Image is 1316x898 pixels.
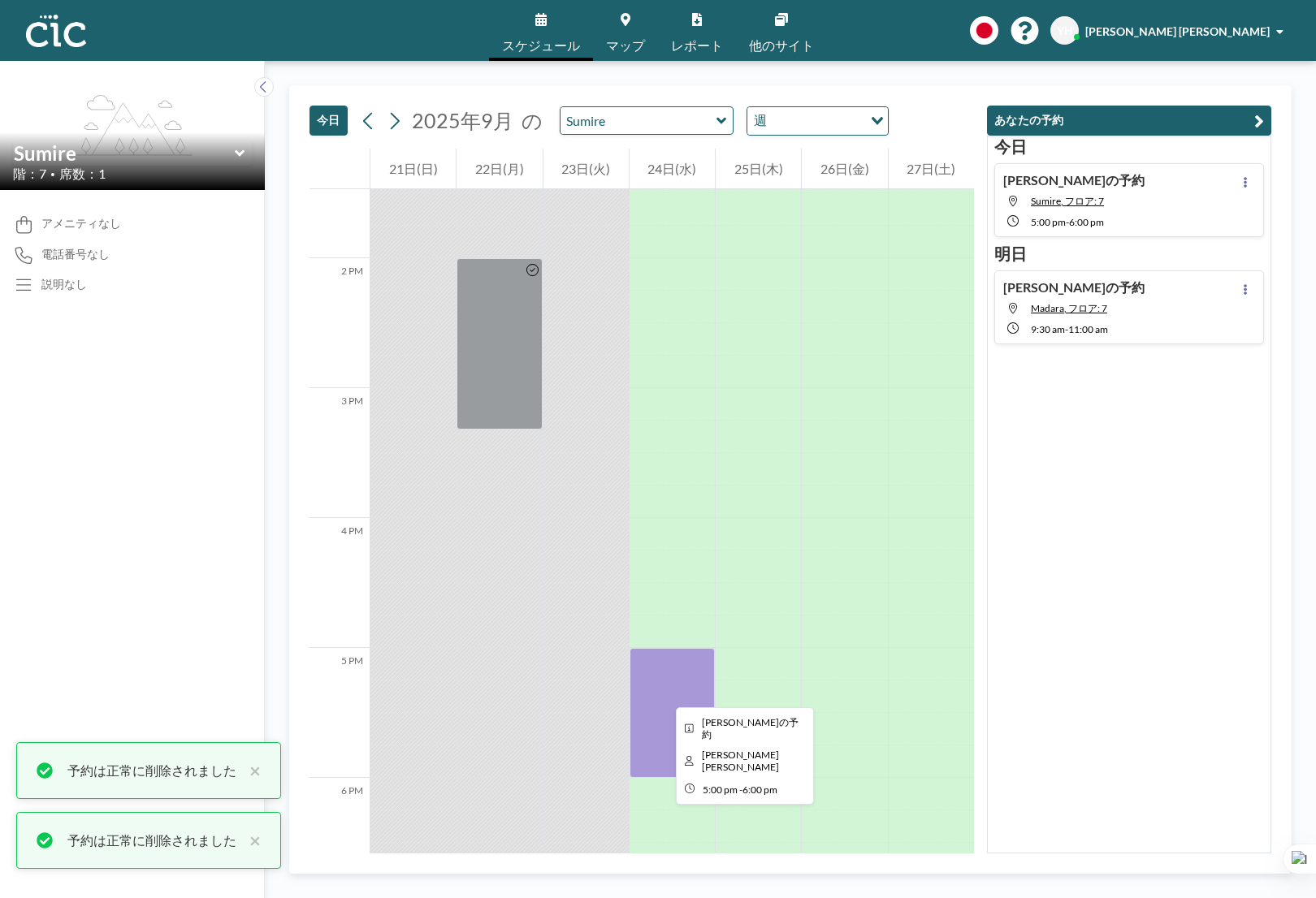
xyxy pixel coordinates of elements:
input: Search for option [772,110,861,132]
div: 23日(火) [543,149,629,189]
img: organization-logo [26,15,86,47]
span: YH [1057,24,1073,38]
input: Sumire [561,107,716,134]
span: - [739,784,742,796]
span: 5:00 PM [1031,216,1066,228]
span: 5:00 PM [703,784,738,796]
div: 26日(金) [802,149,887,189]
span: 電話番号なし [41,247,110,261]
div: 予約は正常に削除されました [67,761,241,780]
span: スケジュール [502,39,580,52]
span: Yoshihiro さんの予約 [702,716,799,740]
div: 3 PM [310,388,370,518]
span: Yoshihiro Hanawa [702,749,779,773]
div: 2 PM [310,258,370,388]
h3: 明日 [994,244,1264,264]
button: 今日 [310,106,348,136]
span: アメニティなし [41,216,121,231]
span: 9:30 AM [1031,323,1065,335]
span: - [1065,323,1068,335]
div: 予約は正常に削除されました [67,831,241,850]
div: 25日(木) [716,149,801,189]
span: 6:00 PM [742,784,777,796]
span: 2025年9月 [412,108,513,132]
span: 席数：1 [59,166,106,182]
span: [PERSON_NAME] [PERSON_NAME] [1085,24,1270,38]
div: 4 PM [310,518,370,648]
div: 24日(水) [630,149,715,189]
div: 21日(日) [370,149,456,189]
div: 1 PM [310,128,370,258]
span: マップ [606,39,645,52]
span: 週 [751,110,770,132]
span: の [522,108,543,133]
div: 説明なし [41,277,87,291]
button: あなたの予約 [987,106,1271,136]
span: レポート [671,39,723,52]
span: • [50,169,55,179]
h4: [PERSON_NAME]の予約 [1003,279,1145,296]
div: 27日(土) [889,149,974,189]
span: Madara, フロア: 7 [1031,302,1107,314]
button: close [241,831,261,850]
span: 6:00 PM [1069,216,1104,228]
input: Sumire [14,141,235,165]
span: Sumire, フロア: 7 [1031,195,1104,207]
span: - [1066,216,1069,228]
span: 11:00 AM [1068,323,1108,335]
span: 他のサイト [749,39,814,52]
div: Search for option [747,107,888,135]
div: 5 PM [310,648,370,778]
h3: 今日 [994,136,1264,157]
div: 22日(月) [457,149,542,189]
h4: [PERSON_NAME]の予約 [1003,172,1145,188]
button: close [241,761,261,780]
span: 階：7 [13,166,46,182]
